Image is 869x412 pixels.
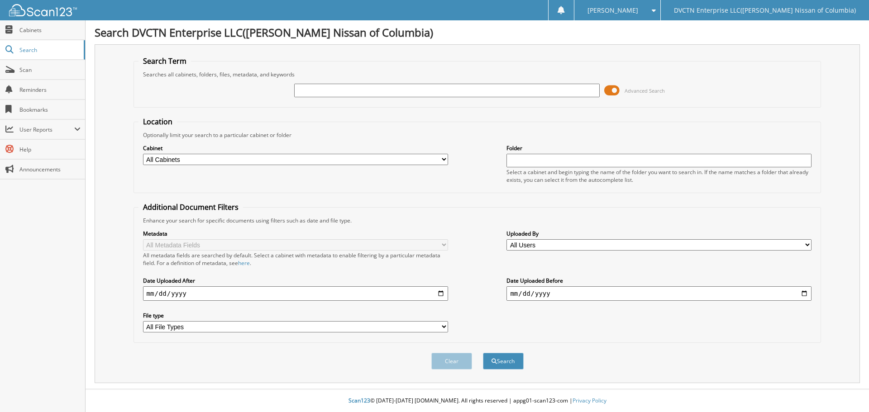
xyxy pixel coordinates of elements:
div: © [DATE]-[DATE] [DOMAIN_NAME]. All rights reserved | appg01-scan123-com | [86,390,869,412]
span: Search [19,46,79,54]
span: Scan123 [349,397,370,404]
label: Date Uploaded Before [506,277,812,284]
label: Metadata [143,230,448,237]
input: end [506,286,812,301]
span: Announcements [19,166,81,173]
h1: Search DVCTN Enterprise LLC([PERSON_NAME] Nissan of Columbia) [95,25,860,40]
a: Privacy Policy [573,397,606,404]
span: [PERSON_NAME] [587,8,638,13]
span: Help [19,146,81,153]
div: Optionally limit your search to a particular cabinet or folder [138,131,816,139]
span: User Reports [19,126,74,133]
span: Cabinets [19,26,81,34]
img: scan123-logo-white.svg [9,4,77,16]
label: Uploaded By [506,230,812,237]
div: Searches all cabinets, folders, files, metadata, and keywords [138,71,816,78]
input: start [143,286,448,301]
legend: Additional Document Filters [138,202,243,212]
span: DVCTN Enterprise LLC([PERSON_NAME] Nissan of Columbia) [674,8,856,13]
label: Date Uploaded After [143,277,448,284]
span: Scan [19,66,81,74]
a: here [238,259,250,267]
label: Folder [506,144,812,152]
legend: Search Term [138,56,191,66]
span: Bookmarks [19,106,81,114]
span: Reminders [19,86,81,94]
label: Cabinet [143,144,448,152]
div: Enhance your search for specific documents using filters such as date and file type. [138,217,816,224]
legend: Location [138,117,177,127]
div: All metadata fields are searched by default. Select a cabinet with metadata to enable filtering b... [143,251,448,267]
button: Clear [431,353,472,369]
label: File type [143,312,448,319]
span: Advanced Search [625,87,665,94]
div: Select a cabinet and begin typing the name of the folder you want to search in. If the name match... [506,168,812,184]
button: Search [483,353,524,369]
